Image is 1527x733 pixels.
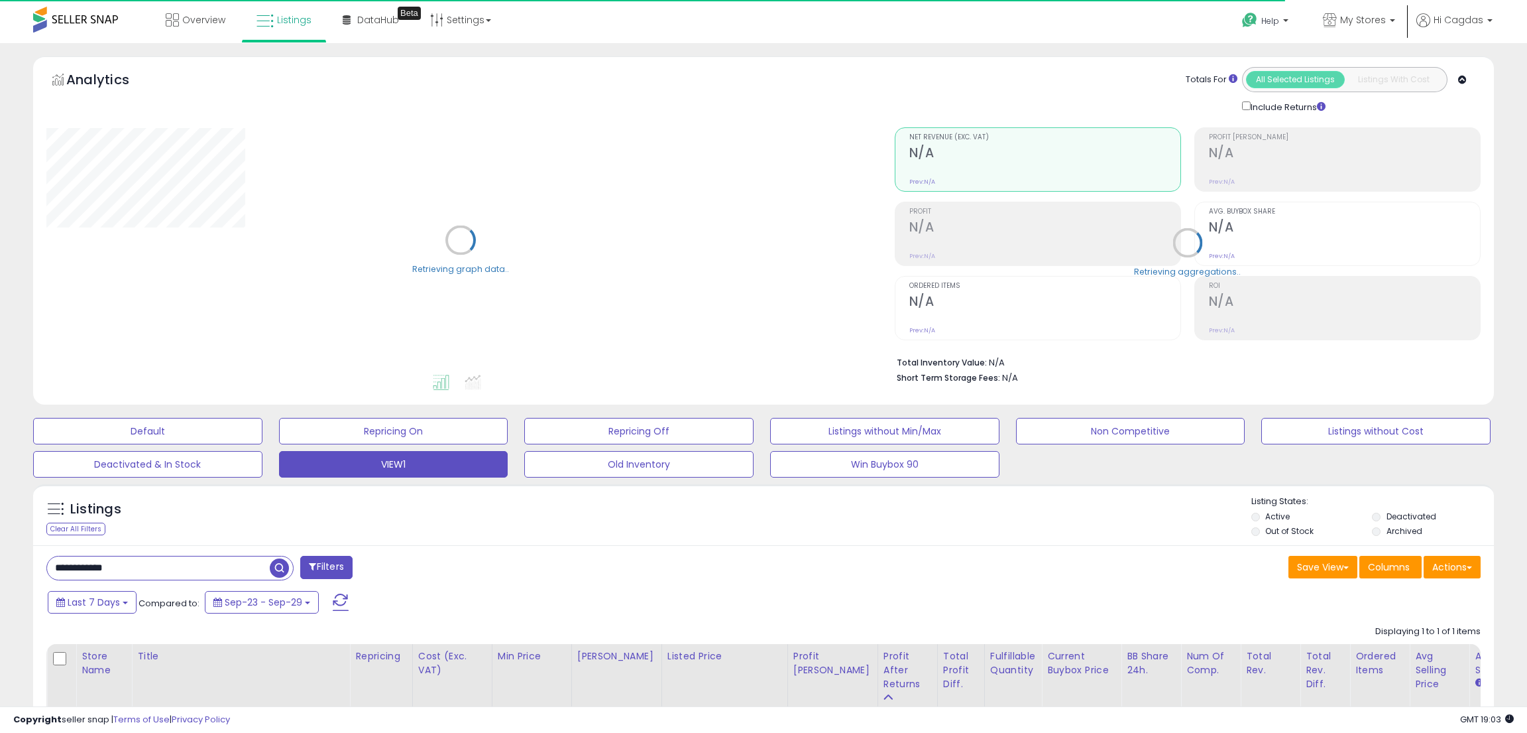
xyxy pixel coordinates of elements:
[1251,496,1495,508] p: Listing States:
[1246,71,1345,88] button: All Selected Listings
[1232,99,1341,114] div: Include Returns
[1261,15,1279,27] span: Help
[300,556,352,579] button: Filters
[70,500,121,519] h5: Listings
[883,649,932,691] div: Profit After Returns
[1375,626,1481,638] div: Displaying 1 to 1 of 1 items
[1127,649,1175,677] div: BB Share 24h.
[1261,418,1491,444] button: Listings without Cost
[412,263,509,275] div: Retrieving graph data..
[1265,525,1314,537] label: Out of Stock
[524,418,754,444] button: Repricing Off
[13,713,62,726] strong: Copyright
[1386,525,1422,537] label: Archived
[793,649,872,677] div: Profit [PERSON_NAME]
[770,451,999,478] button: Win Buybox 90
[33,418,262,444] button: Default
[68,596,120,609] span: Last 7 Days
[1368,561,1410,574] span: Columns
[1460,713,1514,726] span: 2025-10-7 19:03 GMT
[667,649,782,663] div: Listed Price
[577,649,656,663] div: [PERSON_NAME]
[279,418,508,444] button: Repricing On
[1265,511,1290,522] label: Active
[1231,2,1302,43] a: Help
[524,451,754,478] button: Old Inventory
[172,713,230,726] a: Privacy Policy
[1424,556,1481,578] button: Actions
[1434,13,1483,27] span: Hi Cagdas
[1186,649,1235,677] div: Num of Comp.
[1246,649,1294,677] div: Total Rev.
[82,649,126,677] div: Store Name
[1344,71,1443,88] button: Listings With Cost
[355,649,406,663] div: Repricing
[1475,649,1523,677] div: Avg BB Share
[182,13,225,27] span: Overview
[1241,12,1258,29] i: Get Help
[1340,13,1386,27] span: My Stores
[1306,649,1344,691] div: Total Rev. Diff.
[498,649,566,663] div: Min Price
[990,649,1036,677] div: Fulfillable Quantity
[13,714,230,726] div: seller snap | |
[1359,556,1422,578] button: Columns
[279,451,508,478] button: VIEW1
[277,13,311,27] span: Listings
[66,70,155,92] h5: Analytics
[46,523,105,535] div: Clear All Filters
[113,713,170,726] a: Terms of Use
[1386,511,1436,522] label: Deactivated
[139,597,199,610] span: Compared to:
[943,649,979,691] div: Total Profit Diff.
[1415,649,1463,691] div: Avg Selling Price
[418,649,486,677] div: Cost (Exc. VAT)
[357,13,399,27] span: DataHub
[33,451,262,478] button: Deactivated & In Stock
[48,591,137,614] button: Last 7 Days
[1288,556,1357,578] button: Save View
[770,418,999,444] button: Listings without Min/Max
[1475,677,1483,689] small: Avg BB Share.
[1016,418,1245,444] button: Non Competitive
[137,649,344,663] div: Title
[225,596,302,609] span: Sep-23 - Sep-29
[1047,649,1115,677] div: Current Buybox Price
[1355,649,1404,677] div: Ordered Items
[1186,74,1237,86] div: Totals For
[205,591,319,614] button: Sep-23 - Sep-29
[1134,265,1241,277] div: Retrieving aggregations..
[1416,13,1493,43] a: Hi Cagdas
[398,7,421,20] div: Tooltip anchor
